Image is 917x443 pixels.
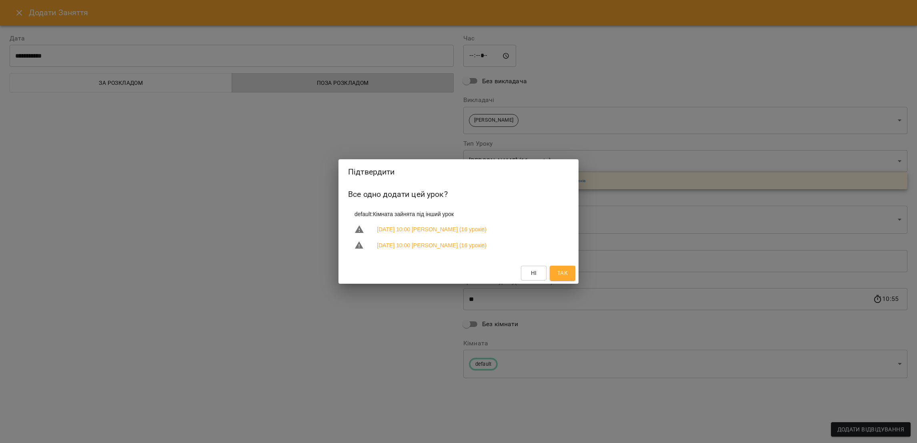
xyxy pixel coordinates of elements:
h2: Підтвердити [348,166,569,178]
span: Ні [531,268,537,278]
li: default : Кімната зайнята під інший урок [348,207,569,221]
button: Так [550,266,575,280]
a: [DATE] 10:00 [PERSON_NAME] (16 уроків) [377,241,487,249]
button: Ні [521,266,547,280]
a: [DATE] 10:00 [PERSON_NAME] (16 уроків) [377,225,487,233]
span: Так [557,268,568,278]
h6: Все одно додати цей урок? [348,188,569,200]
